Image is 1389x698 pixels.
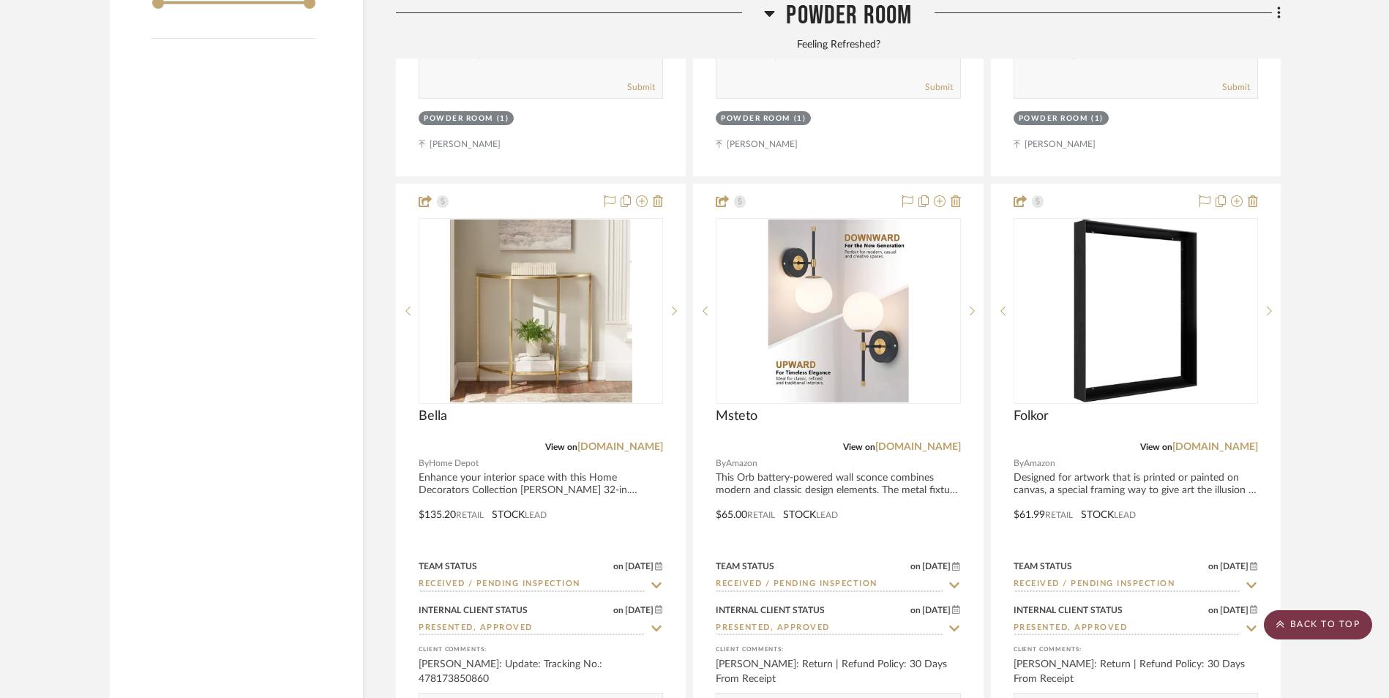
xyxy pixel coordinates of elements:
div: Internal Client Status [716,604,825,617]
div: (1) [1091,113,1104,124]
span: By [419,457,429,470]
div: Team Status [1014,560,1072,573]
span: View on [843,443,875,451]
span: [DATE] [1218,605,1250,615]
img: Bella [450,219,632,402]
span: [DATE] [921,561,952,571]
span: [DATE] [624,605,655,615]
div: Powder Room [1019,113,1088,124]
input: Type to Search… [1014,622,1240,636]
span: on [613,562,624,571]
span: Folkor [1014,408,1049,424]
div: Internal Client Status [1014,604,1123,617]
div: Powder Room [721,113,790,124]
div: 0 [716,219,959,403]
input: Type to Search… [716,578,943,592]
div: Internal Client Status [419,604,528,617]
scroll-to-top-button: BACK TO TOP [1264,610,1372,639]
span: View on [1140,443,1172,451]
a: [DOMAIN_NAME] [1172,442,1258,452]
span: Home Depot [429,457,479,470]
div: Powder Room [424,113,493,124]
span: By [1014,457,1024,470]
button: Submit [925,80,953,94]
div: Team Status [419,560,477,573]
button: Submit [627,80,655,94]
input: Type to Search… [419,622,645,636]
span: View on [545,443,577,451]
span: Msteto [716,408,757,424]
a: [DOMAIN_NAME] [577,442,663,452]
span: on [1208,606,1218,615]
span: on [910,606,921,615]
span: By [716,457,726,470]
div: [PERSON_NAME]: Update: Tracking No.: 478173850860 [419,657,663,686]
div: [PERSON_NAME]: Return | Refund Policy: 30 Days From Receipt [716,657,960,686]
span: Amazon [726,457,757,470]
img: Msteto [768,219,908,402]
input: Type to Search… [716,622,943,636]
div: (1) [497,113,509,124]
div: 0 [1014,219,1257,403]
img: Folkor [1074,219,1198,402]
a: [DOMAIN_NAME] [875,442,961,452]
div: Team Status [716,560,774,573]
div: (1) [794,113,806,124]
span: Bella [419,408,447,424]
span: on [613,606,624,615]
span: on [910,562,921,571]
span: on [1208,562,1218,571]
input: Type to Search… [419,578,645,592]
div: [PERSON_NAME]: Return | Refund Policy: 30 Days From Receipt [1014,657,1258,686]
button: Submit [1222,80,1250,94]
div: Feeling Refreshed? [396,37,1281,53]
span: [DATE] [1218,561,1250,571]
span: Amazon [1024,457,1055,470]
input: Type to Search… [1014,578,1240,592]
span: [DATE] [624,561,655,571]
span: [DATE] [921,605,952,615]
